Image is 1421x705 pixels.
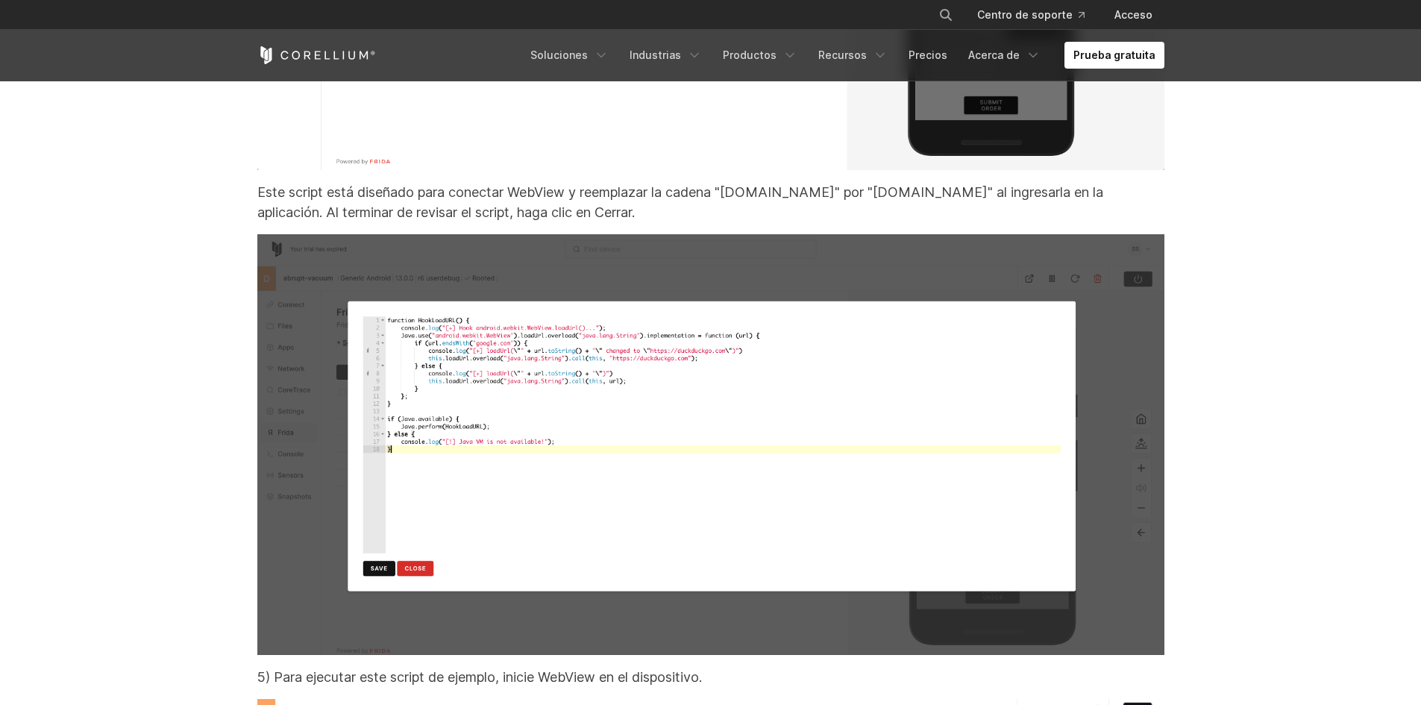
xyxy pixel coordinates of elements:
font: Centro de soporte [977,8,1073,21]
font: Recursos [818,48,867,61]
img: Screenshot%202023-07-12%20at%2014-56-41-png.png [257,234,1164,655]
a: Página de inicio de Corellium [257,46,376,64]
font: Industrias [630,48,681,61]
font: Acceso [1114,8,1152,21]
font: Soluciones [530,48,588,61]
font: Este script está diseñado para conectar WebView y reemplazar la cadena "[DOMAIN_NAME]" por "[DOMA... [257,184,1103,220]
font: 5) Para ejecutar este script de ejemplo, inicie WebView en el dispositivo. [257,669,702,685]
div: Menú de navegación [920,1,1164,28]
font: Precios [909,48,947,61]
div: Menú de navegación [521,42,1164,69]
font: Productos [723,48,777,61]
font: Acerca de [968,48,1020,61]
button: Buscar [932,1,959,28]
font: Prueba gratuita [1073,48,1155,61]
